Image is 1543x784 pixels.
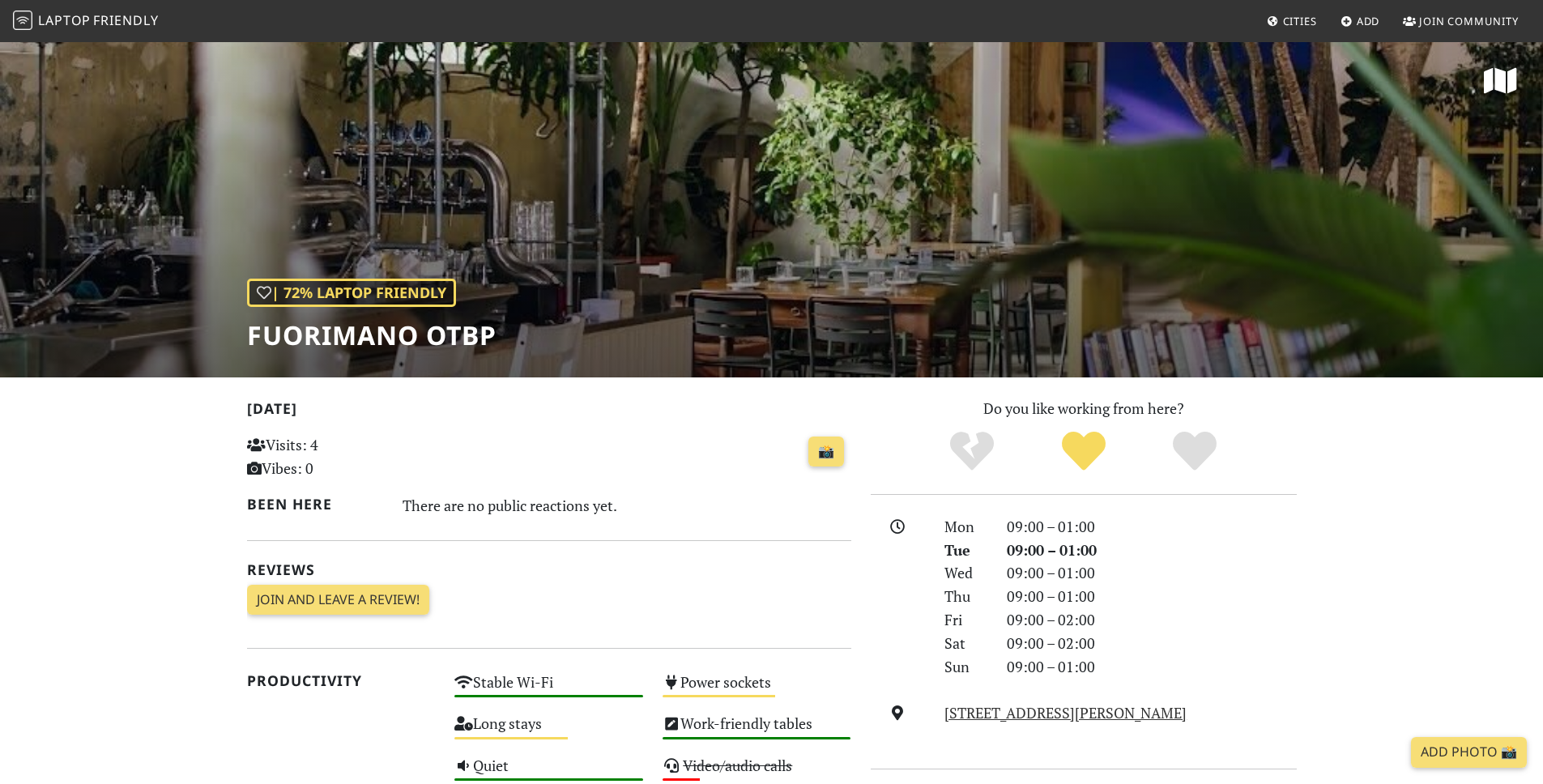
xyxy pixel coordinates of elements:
p: Do you like working from here? [871,397,1297,420]
a: Join Community [1396,6,1525,36]
h2: Productivity [247,672,436,689]
span: Cities [1283,14,1317,28]
div: Work-friendly tables [653,710,861,752]
div: Mon [935,515,996,539]
span: Laptop [38,11,91,29]
div: 09:00 – 02:00 [997,632,1306,655]
div: Stable Wi-Fi [445,669,653,710]
s: Video/audio calls [683,756,792,775]
div: Tue [935,539,996,562]
span: Join Community [1419,14,1519,28]
div: 09:00 – 01:00 [997,539,1306,562]
span: Friendly [93,11,158,29]
p: Visits: 4 Vibes: 0 [247,433,436,480]
div: 09:00 – 01:00 [997,655,1306,679]
div: 09:00 – 02:00 [997,608,1306,632]
div: Power sockets [653,669,861,710]
span: Add [1357,14,1380,28]
div: 09:00 – 01:00 [997,561,1306,585]
div: No [916,429,1028,474]
div: Yes [1028,429,1140,474]
div: Wed [935,561,996,585]
a: Cities [1260,6,1323,36]
h1: Fuorimano OTBP [247,320,497,351]
div: 09:00 – 01:00 [997,585,1306,608]
h2: Been here [247,496,384,513]
div: Thu [935,585,996,608]
div: There are no public reactions yet. [403,492,851,518]
a: LaptopFriendly LaptopFriendly [13,7,159,36]
a: [STREET_ADDRESS][PERSON_NAME] [944,703,1187,722]
a: Join and leave a review! [247,585,429,616]
div: Fri [935,608,996,632]
div: Sat [935,632,996,655]
a: 📸 [808,437,844,467]
a: Add [1334,6,1387,36]
div: Long stays [445,710,653,752]
div: | 72% Laptop Friendly [247,279,456,307]
div: 09:00 – 01:00 [997,515,1306,539]
a: Add Photo 📸 [1411,737,1527,768]
h2: Reviews [247,561,851,578]
div: Sun [935,655,996,679]
div: Definitely! [1139,429,1251,474]
img: LaptopFriendly [13,11,32,30]
h2: [DATE] [247,400,851,424]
